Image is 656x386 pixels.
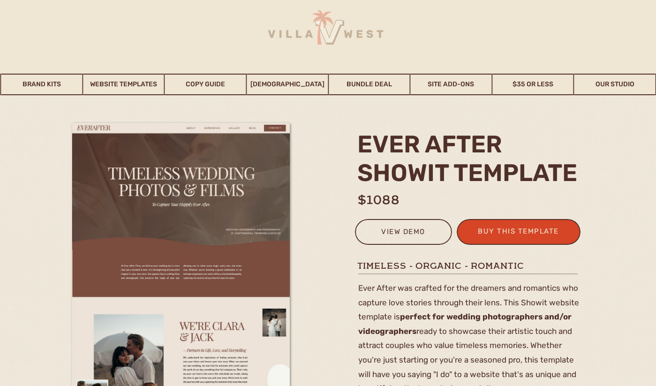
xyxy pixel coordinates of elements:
a: Site Add-Ons [411,74,492,95]
h1: $1088 [358,191,434,203]
h2: ever after Showit template [357,130,584,186]
a: Our Studio [574,74,656,95]
a: Brand Kits [1,74,83,95]
a: Website Templates [83,74,164,95]
a: Bundle Deal [329,74,410,95]
a: $35 or Less [492,74,573,95]
b: perfect for wedding photographers and/or videographers [358,312,572,336]
a: view demo [361,226,446,241]
a: [DEMOGRAPHIC_DATA] [247,74,328,95]
h1: timeless - organic - romantic [357,260,581,272]
a: buy this template [473,225,565,241]
a: Copy Guide [165,74,246,95]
